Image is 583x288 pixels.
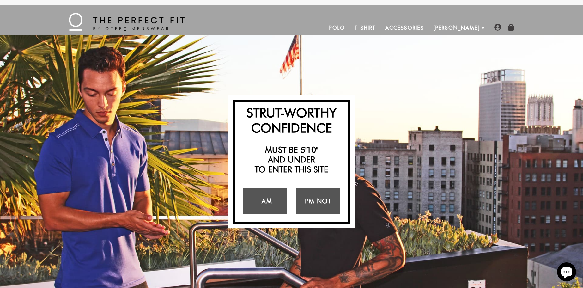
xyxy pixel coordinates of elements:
h2: Strut-Worthy Confidence [238,105,345,135]
a: T-Shirt [350,20,380,35]
img: The Perfect Fit - by Otero Menswear - Logo [69,13,185,31]
h2: Must be 5'10" and under to enter this site [238,145,345,175]
a: I Am [243,188,287,214]
a: Accessories [380,20,428,35]
a: I'm Not [296,188,340,214]
a: [PERSON_NAME] [429,20,485,35]
img: user-account-icon.png [494,24,501,31]
a: Polo [325,20,350,35]
img: shopping-bag-icon.png [507,24,514,31]
inbox-online-store-chat: Shopify online store chat [555,262,578,283]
